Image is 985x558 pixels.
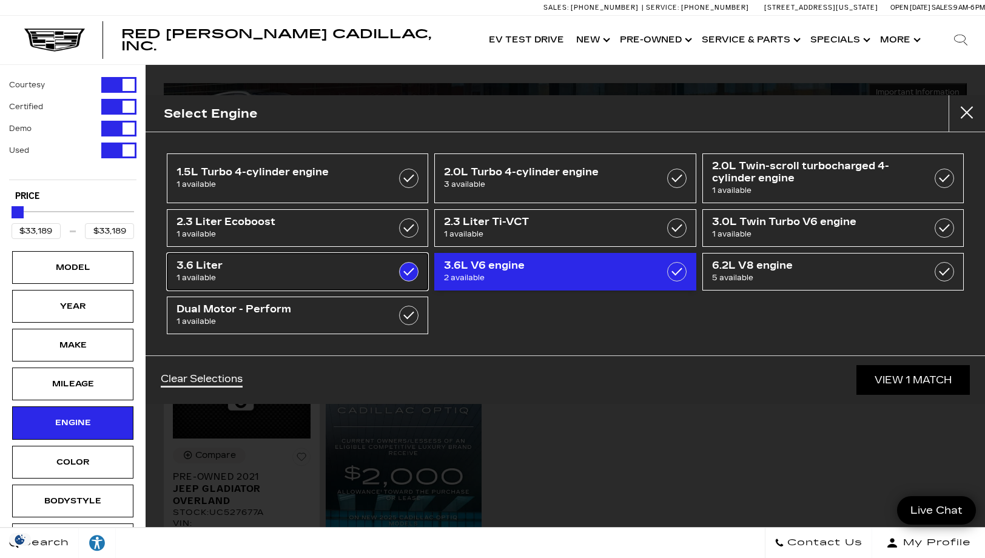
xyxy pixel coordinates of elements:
a: 2.3 Liter Ecoboost1 available [167,209,428,247]
a: EV Test Drive [483,16,570,64]
input: Minimum [12,223,61,239]
span: My Profile [898,534,971,551]
a: Service & Parts [696,16,804,64]
a: Contact Us [765,528,872,558]
span: 9 AM-6 PM [953,4,985,12]
span: 5 available [712,272,918,284]
div: Price [12,202,134,239]
a: Dual Motor - Perform1 available [167,297,428,334]
span: 1 available [176,178,382,190]
span: 2 available [444,272,650,284]
span: 2.0L Turbo 4-cylinder engine [444,166,650,178]
a: Clear Selections [161,373,243,388]
span: 1 available [176,272,382,284]
a: Explore your accessibility options [79,528,116,558]
div: Maximum Price [12,206,24,218]
span: 1.5L Turbo 4-cylinder engine [176,166,382,178]
a: [STREET_ADDRESS][US_STATE] [764,4,878,12]
img: Opt-Out Icon [6,533,34,546]
button: Close [949,95,985,132]
a: 3.6 Liter1 available [167,253,428,291]
div: ModelModel [12,251,133,284]
a: 1.5L Turbo 4-cylinder engine1 available [167,153,428,203]
h2: Select Engine [164,104,258,124]
span: Search [19,534,69,551]
a: Pre-Owned [614,16,696,64]
span: Sales: [932,4,953,12]
div: TrimTrim [12,523,133,556]
a: Specials [804,16,874,64]
div: Explore your accessibility options [79,534,115,552]
span: 1 available [712,184,918,197]
span: Live Chat [904,503,969,517]
span: Open [DATE] [890,4,930,12]
div: BodystyleBodystyle [12,485,133,517]
span: 2.3 Liter Ti-VCT [444,216,650,228]
span: [PHONE_NUMBER] [571,4,639,12]
div: Year [42,300,103,313]
div: Mileage [42,377,103,391]
section: Click to Open Cookie Consent Modal [6,533,34,546]
label: Certified [9,101,43,113]
div: Search [936,16,985,64]
span: 1 available [176,228,382,240]
label: Demo [9,123,32,135]
div: MakeMake [12,329,133,361]
span: Sales: [543,4,569,12]
span: 2.0L Twin-scroll turbocharged 4-cylinder engine [712,160,918,184]
div: ColorColor [12,446,133,479]
img: Cadillac Dark Logo with Cadillac White Text [24,29,85,52]
span: 3 available [444,178,650,190]
div: Make [42,338,103,352]
a: Service: [PHONE_NUMBER] [642,4,752,11]
span: Contact Us [784,534,862,551]
div: Model [42,261,103,274]
div: MileageMileage [12,368,133,400]
a: 2.0L Twin-scroll turbocharged 4-cylinder engine1 available [702,153,964,203]
a: New [570,16,614,64]
div: Bodystyle [42,494,103,508]
a: 2.3 Liter Ti-VCT1 available [434,209,696,247]
span: [PHONE_NUMBER] [681,4,749,12]
span: 1 available [176,315,382,328]
div: EngineEngine [12,406,133,439]
span: Service: [646,4,679,12]
a: 2.0L Turbo 4-cylinder engine3 available [434,153,696,203]
span: 3.6L V6 engine [444,260,650,272]
div: Color [42,455,103,469]
div: YearYear [12,290,133,323]
span: 3.0L Twin Turbo V6 engine [712,216,918,228]
a: Live Chat [897,496,976,525]
a: Sales: [PHONE_NUMBER] [543,4,642,11]
button: More [874,16,924,64]
span: 1 available [712,228,918,240]
a: 3.0L Twin Turbo V6 engine1 available [702,209,964,247]
span: Dual Motor - Perform [176,303,382,315]
span: 3.6 Liter [176,260,382,272]
h5: Price [15,191,130,202]
button: Open user profile menu [872,528,985,558]
div: Engine [42,416,103,429]
span: 2.3 Liter Ecoboost [176,216,382,228]
input: Maximum [85,223,134,239]
label: Used [9,144,29,156]
span: Red [PERSON_NAME] Cadillac, Inc. [121,27,431,53]
label: Courtesy [9,79,45,91]
a: Red [PERSON_NAME] Cadillac, Inc. [121,28,471,52]
span: 1 available [444,228,650,240]
a: 3.6L V6 engine2 available [434,253,696,291]
span: 6.2L V8 engine [712,260,918,272]
div: Filter by Vehicle Type [9,77,136,180]
a: 6.2L V8 engine5 available [702,253,964,291]
a: View 1 Match [856,365,970,395]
